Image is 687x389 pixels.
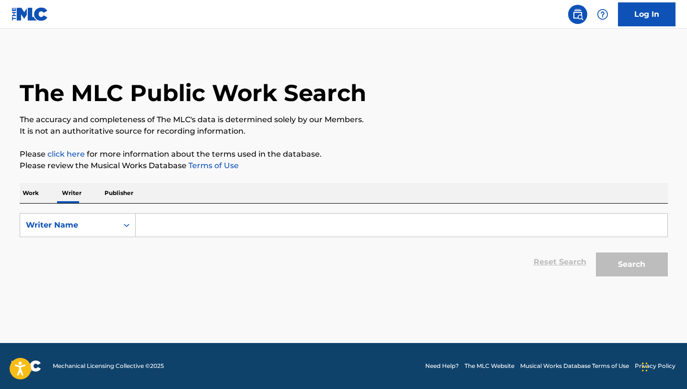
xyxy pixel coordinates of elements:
[59,183,84,203] p: Writer
[20,79,366,107] h1: The MLC Public Work Search
[425,362,459,370] a: Need Help?
[186,161,239,170] a: Terms of Use
[26,219,112,231] div: Writer Name
[20,149,668,160] p: Please for more information about the terms used in the database.
[20,126,668,137] p: It is not an authoritative source for recording information.
[465,362,514,370] a: The MLC Website
[20,114,668,126] p: The accuracy and completeness of The MLC's data is determined solely by our Members.
[639,343,687,389] iframe: Chat Widget
[572,9,583,20] img: search
[568,5,587,24] a: Public Search
[618,2,675,26] a: Log In
[635,362,675,370] a: Privacy Policy
[642,353,648,381] div: Drag
[12,360,41,372] img: logo
[20,183,42,203] p: Work
[597,9,608,20] img: help
[47,149,85,159] a: click here
[20,213,668,281] form: Search Form
[593,5,612,24] div: Help
[520,362,629,370] a: Musical Works Database Terms of Use
[53,362,164,370] span: Mechanical Licensing Collective © 2025
[102,183,136,203] p: Publisher
[12,7,48,21] img: MLC Logo
[20,160,668,172] p: Please review the Musical Works Database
